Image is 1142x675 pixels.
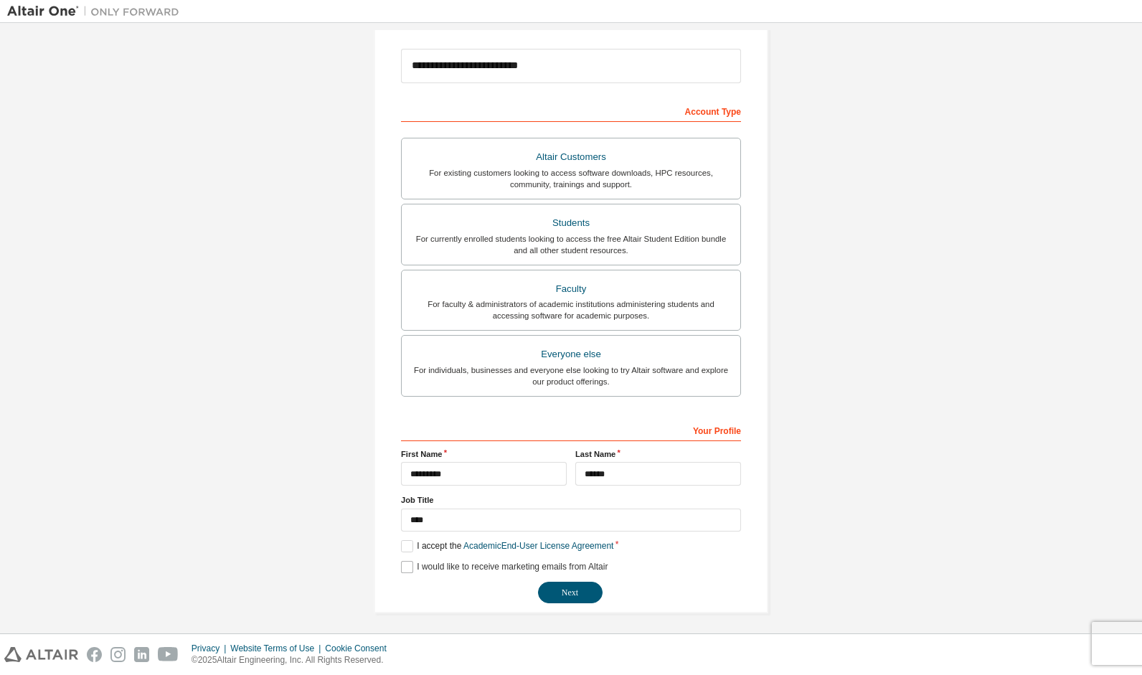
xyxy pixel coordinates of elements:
[410,344,732,364] div: Everyone else
[410,167,732,190] div: For existing customers looking to access software downloads, HPC resources, community, trainings ...
[4,647,78,662] img: altair_logo.svg
[410,279,732,299] div: Faculty
[7,4,187,19] img: Altair One
[325,643,395,654] div: Cookie Consent
[410,298,732,321] div: For faculty & administrators of academic institutions administering students and accessing softwa...
[134,647,149,662] img: linkedin.svg
[401,418,741,441] div: Your Profile
[192,654,395,666] p: © 2025 Altair Engineering, Inc. All Rights Reserved.
[230,643,325,654] div: Website Terms of Use
[538,582,603,603] button: Next
[401,540,613,552] label: I accept the
[401,99,741,122] div: Account Type
[401,448,567,460] label: First Name
[87,647,102,662] img: facebook.svg
[401,561,608,573] label: I would like to receive marketing emails from Altair
[410,233,732,256] div: For currently enrolled students looking to access the free Altair Student Edition bundle and all ...
[158,647,179,662] img: youtube.svg
[410,364,732,387] div: For individuals, businesses and everyone else looking to try Altair software and explore our prod...
[410,147,732,167] div: Altair Customers
[401,494,741,506] label: Job Title
[410,213,732,233] div: Students
[110,647,126,662] img: instagram.svg
[463,541,613,551] a: Academic End-User License Agreement
[575,448,741,460] label: Last Name
[192,643,230,654] div: Privacy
